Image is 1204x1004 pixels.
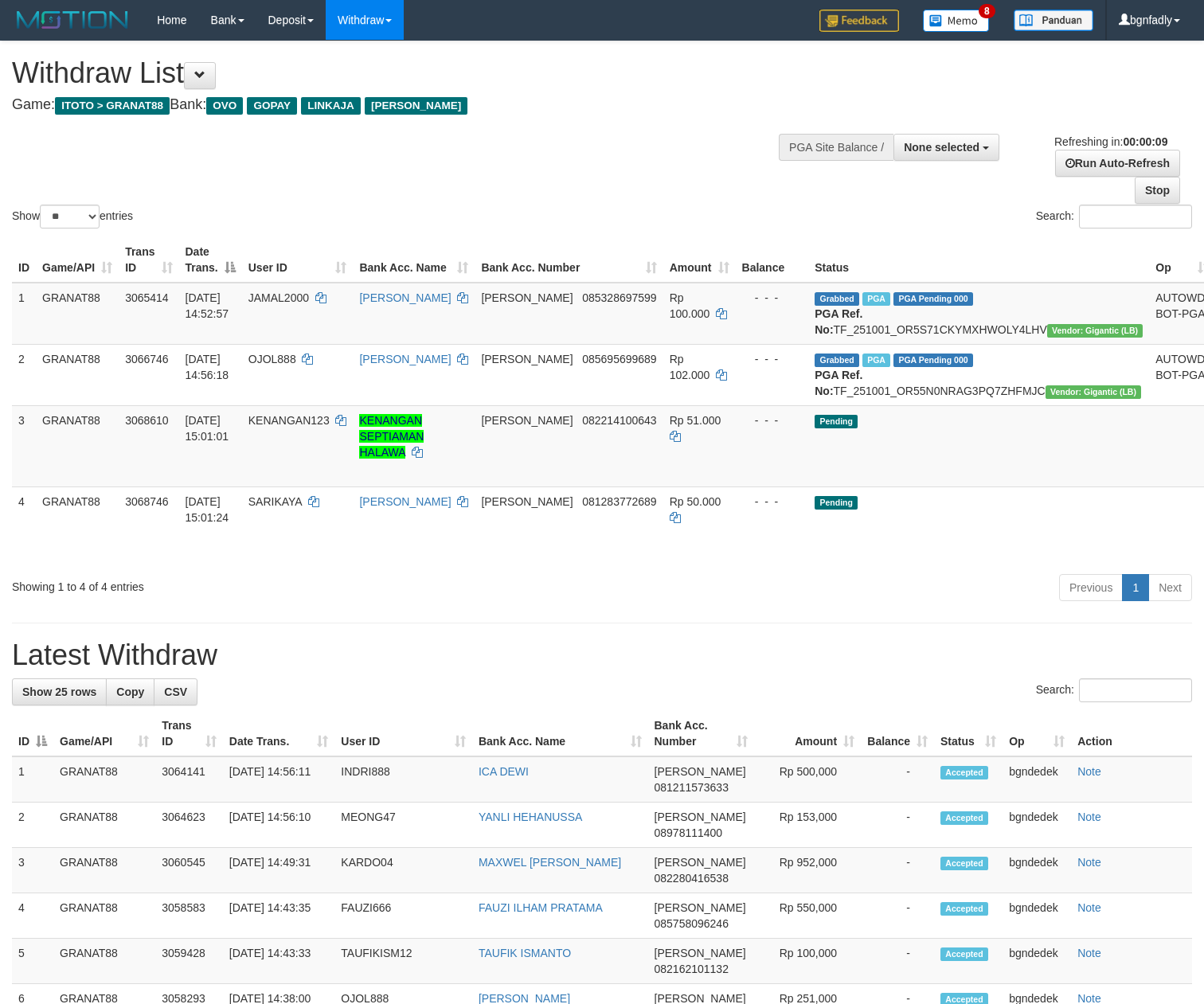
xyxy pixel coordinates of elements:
a: Copy [106,678,154,705]
a: Previous [1059,574,1123,601]
div: - - - [742,494,803,510]
span: LINKAJA [301,97,361,115]
span: Rp 50.000 [670,495,721,508]
a: Next [1148,574,1192,601]
span: ITOTO > GRANAT88 [55,97,170,115]
th: Game/API: activate to sort column ascending [36,237,119,283]
img: Feedback.jpg [819,10,899,32]
span: Marked by bgndedek [862,354,890,367]
td: Rp 100,000 [754,939,861,984]
td: GRANAT88 [36,283,119,345]
td: Rp 550,000 [754,893,861,939]
a: 1 [1122,574,1149,601]
span: Accepted [940,811,988,825]
span: SARIKAYA [248,495,302,508]
a: [PERSON_NAME] [359,353,451,365]
td: - [861,756,934,803]
td: 5 [12,939,53,984]
h4: Game: Bank: [12,97,787,113]
input: Search: [1079,205,1192,229]
td: - [861,939,934,984]
th: Bank Acc. Name: activate to sort column ascending [472,711,648,756]
a: Run Auto-Refresh [1055,150,1180,177]
span: OVO [206,97,243,115]
td: 4 [12,893,53,939]
span: Copy 082162101132 to clipboard [655,963,729,975]
td: bgndedek [1003,939,1071,984]
td: Rp 153,000 [754,803,861,848]
td: GRANAT88 [53,893,155,939]
span: Vendor URL: https://dashboard.q2checkout.com/secure [1047,324,1143,338]
span: Copy 081211573633 to clipboard [655,781,729,794]
label: Show entries [12,205,133,229]
td: GRANAT88 [36,344,119,405]
label: Search: [1036,678,1192,702]
td: GRANAT88 [53,848,155,893]
select: Showentries [40,205,100,229]
th: Status: activate to sort column ascending [934,711,1003,756]
span: None selected [904,141,979,154]
b: PGA Ref. No: [815,307,862,336]
span: Copy 08978111400 to clipboard [655,826,723,839]
span: Accepted [940,947,988,961]
th: Action [1071,711,1192,756]
span: 3065414 [125,291,169,304]
td: FAUZI666 [334,893,472,939]
th: Bank Acc. Number: activate to sort column ascending [648,711,755,756]
th: Op: activate to sort column ascending [1003,711,1071,756]
span: 3066746 [125,353,169,365]
a: CSV [154,678,197,705]
span: PGA Pending [893,354,973,367]
td: 2 [12,803,53,848]
th: Bank Acc. Number: activate to sort column ascending [475,237,663,283]
td: [DATE] 14:43:35 [223,893,335,939]
a: [PERSON_NAME] [359,495,451,508]
a: KENANGAN SEPTIAMAN HALAWA [359,414,424,459]
th: Balance [736,237,809,283]
td: INDRI888 [334,756,472,803]
td: [DATE] 14:43:33 [223,939,335,984]
a: YANLI HEHANUSSA [479,811,582,823]
td: 3059428 [155,939,223,984]
span: Marked by bgndedek [862,292,890,306]
span: OJOL888 [248,353,296,365]
span: [PERSON_NAME] [365,97,467,115]
td: - [861,893,934,939]
td: 1 [12,756,53,803]
td: - [861,803,934,848]
span: PGA Pending [893,292,973,306]
span: [DATE] 14:56:18 [186,353,229,381]
span: [DATE] 15:01:01 [186,414,229,443]
span: 3068746 [125,495,169,508]
a: ICA DEWI [479,765,529,778]
th: Trans ID: activate to sort column ascending [155,711,223,756]
div: - - - [742,412,803,428]
td: 3064141 [155,756,223,803]
span: [PERSON_NAME] [481,291,573,304]
span: Rp 100.000 [670,291,710,320]
span: [PERSON_NAME] [481,495,573,508]
span: [DATE] 14:52:57 [186,291,229,320]
td: bgndedek [1003,803,1071,848]
td: MEONG47 [334,803,472,848]
td: Rp 952,000 [754,848,861,893]
h1: Latest Withdraw [12,639,1192,671]
td: bgndedek [1003,848,1071,893]
span: [PERSON_NAME] [655,811,746,823]
td: bgndedek [1003,756,1071,803]
span: [PERSON_NAME] [655,765,746,778]
td: 4 [12,486,36,568]
td: 3064623 [155,803,223,848]
span: Accepted [940,766,988,779]
span: Pending [815,496,858,510]
a: MAXWEL [PERSON_NAME] [479,856,621,869]
th: Bank Acc. Name: activate to sort column ascending [353,237,475,283]
a: Note [1077,856,1101,869]
span: Copy 085758096246 to clipboard [655,917,729,930]
span: Rp 102.000 [670,353,710,381]
td: [DATE] 14:49:31 [223,848,335,893]
th: Game/API: activate to sort column ascending [53,711,155,756]
span: 3068610 [125,414,169,427]
span: Vendor URL: https://dashboard.q2checkout.com/secure [1046,385,1142,399]
td: TF_251001_OR5S71CKYMXHWOLY4LHV [808,283,1149,345]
